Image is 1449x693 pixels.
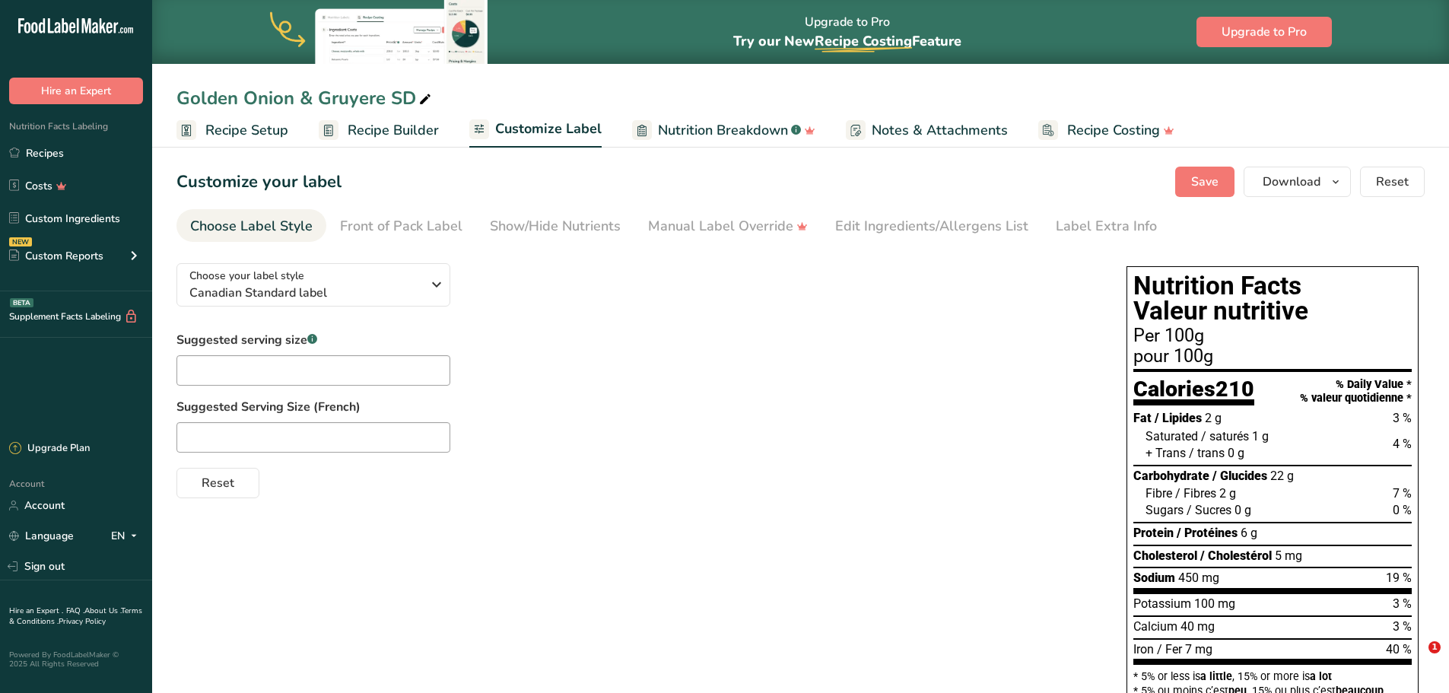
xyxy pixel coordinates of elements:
[1397,641,1434,678] iframe: Intercom live chat
[1275,548,1302,563] span: 5 mg
[340,216,462,237] div: Front of Pack Label
[1175,486,1216,501] span: / Fibres
[189,284,421,302] span: Canadian Standard label
[1393,437,1412,451] span: 4 %
[9,606,63,616] a: Hire an Expert .
[1038,113,1174,148] a: Recipe Costing
[9,78,143,104] button: Hire an Expert
[648,216,808,237] div: Manual Label Override
[1393,619,1412,634] span: 3 %
[632,113,815,148] a: Nutrition Breakdown
[1133,571,1175,585] span: Sodium
[176,113,288,148] a: Recipe Setup
[1146,503,1184,517] span: Sugars
[1133,642,1154,656] span: Iron
[1056,216,1157,237] div: Label Extra Info
[1133,348,1412,366] div: pour 100g
[1310,670,1332,682] span: a lot
[490,216,621,237] div: Show/Hide Nutrients
[9,237,32,246] div: NEW
[872,120,1008,141] span: Notes & Attachments
[1263,173,1320,191] span: Download
[1146,446,1186,460] span: + Trans
[846,113,1008,148] a: Notes & Attachments
[9,248,103,264] div: Custom Reports
[1067,120,1160,141] span: Recipe Costing
[189,268,304,284] span: Choose your label style
[59,616,106,627] a: Privacy Policy
[1376,173,1409,191] span: Reset
[1133,327,1412,345] div: Per 100g
[84,606,121,616] a: About Us .
[66,606,84,616] a: FAQ .
[1386,642,1412,656] span: 40 %
[1146,486,1172,501] span: Fibre
[1235,503,1251,517] span: 0 g
[1194,596,1235,611] span: 100 mg
[1201,429,1249,443] span: / saturés
[1196,17,1332,47] button: Upgrade to Pro
[1244,167,1351,197] button: Download
[1393,596,1412,611] span: 3 %
[176,468,259,498] button: Reset
[1228,446,1244,460] span: 0 g
[658,120,788,141] span: Nutrition Breakdown
[9,606,142,627] a: Terms & Conditions .
[1252,429,1269,443] span: 1 g
[205,120,288,141] span: Recipe Setup
[1133,411,1152,425] span: Fat
[815,32,912,50] span: Recipe Costing
[1386,571,1412,585] span: 19 %
[1133,273,1412,324] h1: Nutrition Facts Valeur nutritive
[1133,469,1209,483] span: Carbohydrate
[1133,619,1177,634] span: Calcium
[1175,167,1235,197] button: Save
[176,263,450,307] button: Choose your label style Canadian Standard label
[176,170,342,195] h1: Customize your label
[1187,503,1231,517] span: / Sucres
[202,474,234,492] span: Reset
[1189,446,1225,460] span: / trans
[1393,503,1412,517] span: 0 %
[469,112,602,148] a: Customize Label
[1191,173,1219,191] span: Save
[1133,526,1174,540] span: Protein
[176,331,450,349] label: Suggested serving size
[190,216,313,237] div: Choose Label Style
[1219,486,1236,501] span: 2 g
[1215,376,1254,402] span: 210
[1360,167,1425,197] button: Reset
[1241,526,1257,540] span: 6 g
[111,527,143,545] div: EN
[1185,642,1212,656] span: 7 mg
[1155,411,1202,425] span: / Lipides
[319,113,439,148] a: Recipe Builder
[1177,526,1238,540] span: / Protéines
[9,650,143,669] div: Powered By FoodLabelMaker © 2025 All Rights Reserved
[1200,548,1272,563] span: / Cholestérol
[10,298,33,307] div: BETA
[1133,548,1197,563] span: Cholesterol
[348,120,439,141] span: Recipe Builder
[1300,378,1412,405] div: % Daily Value * % valeur quotidienne *
[1146,429,1198,443] span: Saturated
[733,32,961,50] span: Try our New Feature
[176,398,1096,416] label: Suggested Serving Size (French)
[1133,596,1191,611] span: Potassium
[1222,23,1307,41] span: Upgrade to Pro
[1428,641,1441,653] span: 1
[1393,411,1412,425] span: 3 %
[1200,670,1232,682] span: a little
[1157,642,1182,656] span: / Fer
[835,216,1028,237] div: Edit Ingredients/Allergens List
[1178,571,1219,585] span: 450 mg
[1205,411,1222,425] span: 2 g
[1180,619,1215,634] span: 40 mg
[9,441,90,456] div: Upgrade Plan
[1270,469,1294,483] span: 22 g
[176,84,434,112] div: Golden Onion & Gruyere SD
[1393,486,1412,501] span: 7 %
[9,523,74,549] a: Language
[1212,469,1267,483] span: / Glucides
[733,1,961,64] div: Upgrade to Pro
